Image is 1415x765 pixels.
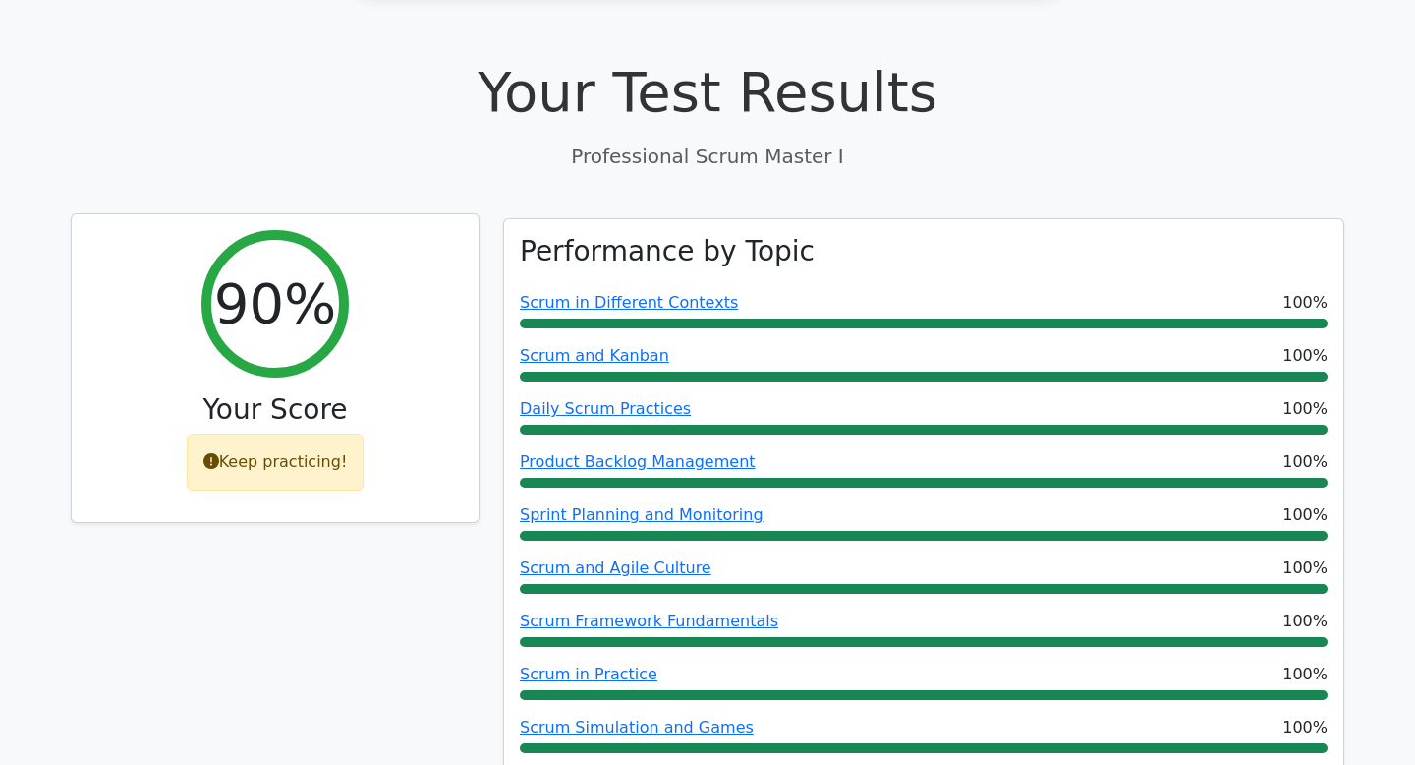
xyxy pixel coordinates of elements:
span: 100% [1282,716,1328,739]
span: 100% [1282,344,1328,368]
p: Professional Scrum Master I [71,142,1344,171]
div: Keep practicing! [187,434,365,491]
h3: Your Score [87,393,463,427]
span: 100% [1282,557,1328,580]
span: 100% [1282,397,1328,421]
span: 100% [1282,610,1328,633]
a: Sprint Planning and Monitoring [520,505,764,524]
span: 100% [1282,503,1328,527]
span: 100% [1282,450,1328,474]
a: Scrum and Agile Culture [520,559,711,577]
a: Scrum in Different Contexts [520,293,738,312]
a: Daily Scrum Practices [520,399,691,418]
h2: 90% [214,270,336,336]
span: 100% [1282,663,1328,686]
a: Product Backlog Management [520,452,756,471]
span: 100% [1282,291,1328,315]
h3: Performance by Topic [520,235,815,268]
a: Scrum and Kanban [520,346,669,365]
a: Scrum Framework Fundamentals [520,612,778,630]
h1: Your Test Results [71,59,1344,125]
a: Scrum in Practice [520,665,657,683]
a: Scrum Simulation and Games [520,718,754,736]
